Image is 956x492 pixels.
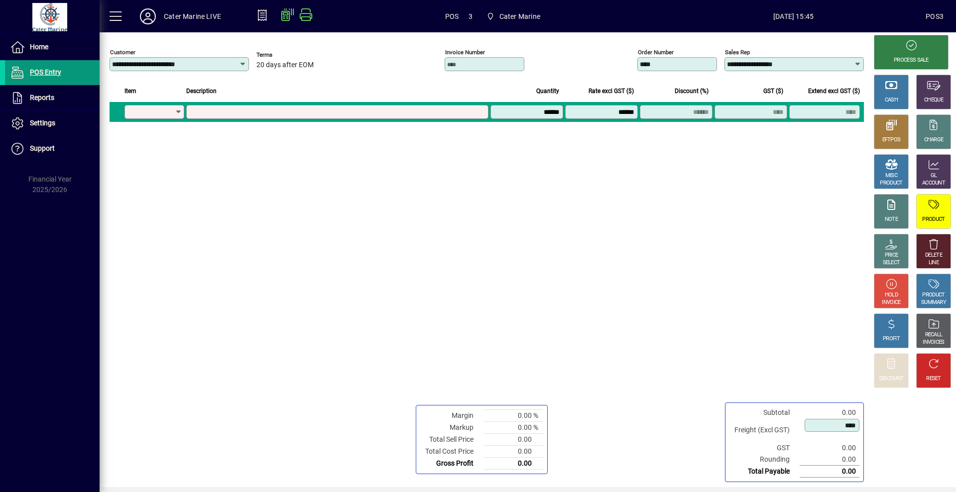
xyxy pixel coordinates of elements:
[483,457,543,469] td: 0.00
[30,94,54,101] span: Reports
[638,49,674,56] mat-label: Order number
[256,52,316,58] span: Terms
[661,8,926,24] span: [DATE] 15:45
[763,86,783,97] span: GST ($)
[925,252,942,259] div: DELETE
[30,144,55,152] span: Support
[894,57,929,64] div: PROCESS SALE
[256,61,314,69] span: 20 days after EOM
[925,331,943,339] div: RECALL
[675,86,709,97] span: Discount (%)
[132,7,164,25] button: Profile
[883,335,900,343] div: PROFIT
[885,216,898,223] div: NOTE
[420,457,483,469] td: Gross Profit
[483,409,543,421] td: 0.00 %
[729,466,800,478] td: Total Payable
[124,86,136,97] span: Item
[110,49,135,56] mat-label: Customer
[885,292,898,299] div: HOLD
[885,172,897,180] div: MISC
[5,86,100,110] a: Reports
[483,421,543,433] td: 0.00 %
[469,8,473,24] span: 3
[536,86,559,97] span: Quantity
[729,454,800,466] td: Rounding
[483,433,543,445] td: 0.00
[800,466,859,478] td: 0.00
[5,136,100,161] a: Support
[922,180,945,187] div: ACCOUNT
[800,454,859,466] td: 0.00
[729,418,800,442] td: Freight (Excl GST)
[30,119,55,127] span: Settings
[808,86,860,97] span: Extend excl GST ($)
[922,292,945,299] div: PRODUCT
[483,445,543,457] td: 0.00
[931,172,937,180] div: GL
[420,433,483,445] td: Total Sell Price
[924,136,944,144] div: CHARGE
[729,407,800,418] td: Subtotal
[885,97,898,104] div: CASH
[420,409,483,421] td: Margin
[420,445,483,457] td: Total Cost Price
[30,68,61,76] span: POS Entry
[5,111,100,136] a: Settings
[5,35,100,60] a: Home
[589,86,634,97] span: Rate excl GST ($)
[879,375,903,383] div: DISCOUNT
[885,252,898,259] div: PRICE
[499,8,540,24] span: Cater Marine
[30,43,48,51] span: Home
[482,7,544,25] span: Cater Marine
[883,259,900,267] div: SELECT
[186,86,217,97] span: Description
[882,136,901,144] div: EFTPOS
[923,339,944,346] div: INVOICES
[725,49,750,56] mat-label: Sales rep
[926,8,944,24] div: POS3
[880,180,902,187] div: PRODUCT
[926,375,941,383] div: RESET
[921,299,946,306] div: SUMMARY
[924,97,943,104] div: CHEQUE
[445,8,459,24] span: POS
[882,299,900,306] div: INVOICE
[729,442,800,454] td: GST
[800,442,859,454] td: 0.00
[929,259,939,267] div: LINE
[800,407,859,418] td: 0.00
[922,216,945,223] div: PRODUCT
[445,49,485,56] mat-label: Invoice number
[420,421,483,433] td: Markup
[164,8,221,24] div: Cater Marine LIVE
